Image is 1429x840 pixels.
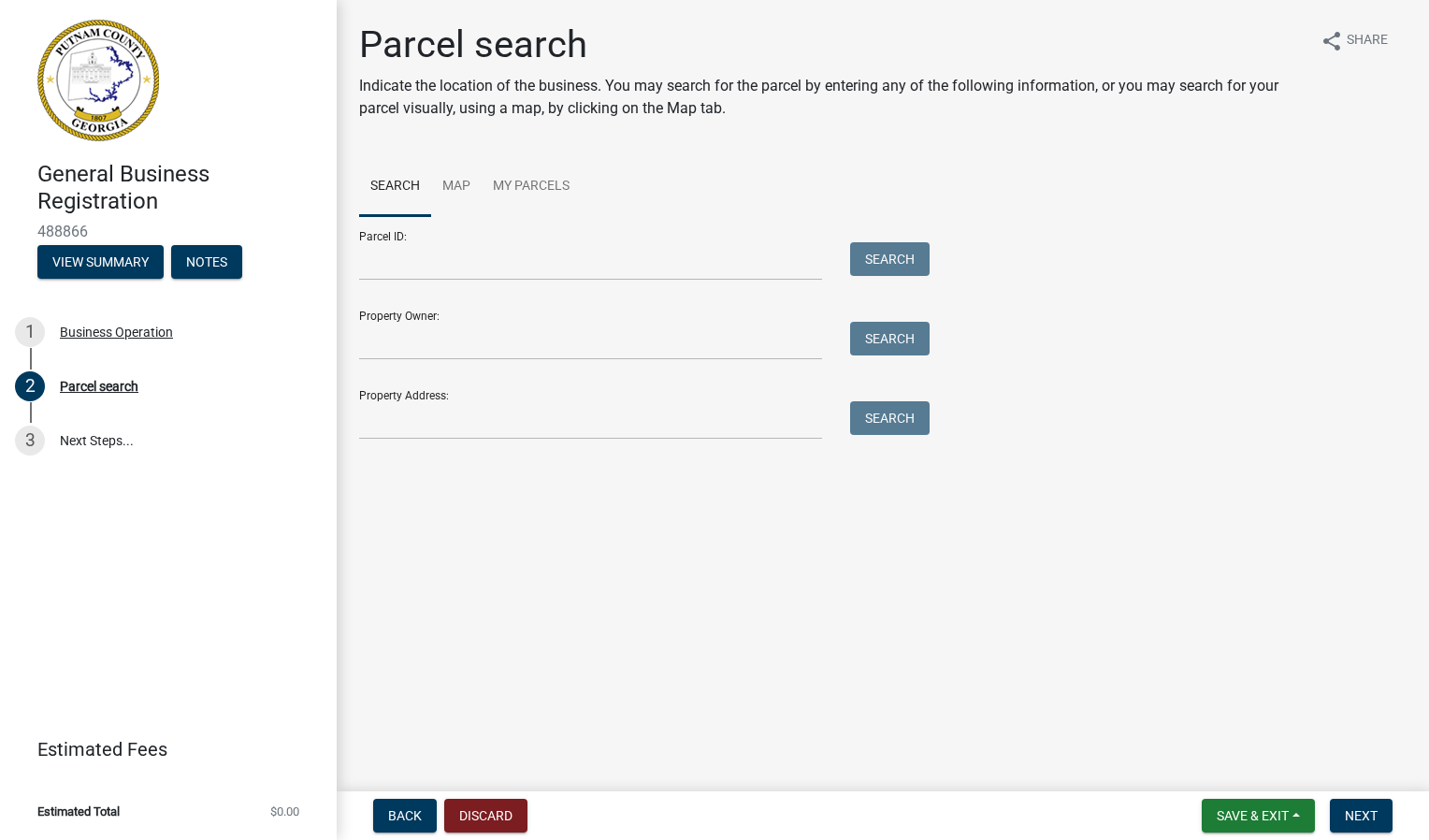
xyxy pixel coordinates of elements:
[359,157,431,217] a: Search
[850,401,930,435] button: Search
[444,799,527,833] button: Discard
[15,731,307,768] a: Estimated Fees
[359,22,1306,67] h1: Parcel search
[1321,30,1343,52] i: share
[60,326,173,339] div: Business Operation
[37,245,164,279] button: View Summary
[373,799,437,833] button: Back
[171,245,242,279] button: Notes
[171,255,242,270] wm-modal-confirm: Notes
[37,223,299,240] span: 488866
[15,371,45,401] div: 2
[37,161,322,215] h4: General Business Registration
[15,426,45,456] div: 3
[1330,799,1393,833] button: Next
[1345,808,1378,823] span: Next
[850,242,930,276] button: Search
[1202,799,1315,833] button: Save & Exit
[482,157,581,217] a: My Parcels
[388,808,422,823] span: Back
[37,20,159,141] img: Putnam County, Georgia
[431,157,482,217] a: Map
[37,255,164,270] wm-modal-confirm: Summary
[1347,30,1388,52] span: Share
[1306,22,1403,59] button: shareShare
[1217,808,1289,823] span: Save & Exit
[270,805,299,818] span: $0.00
[850,322,930,355] button: Search
[37,805,120,818] span: Estimated Total
[15,317,45,347] div: 1
[60,380,138,393] div: Parcel search
[359,75,1306,120] p: Indicate the location of the business. You may search for the parcel by entering any of the follo...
